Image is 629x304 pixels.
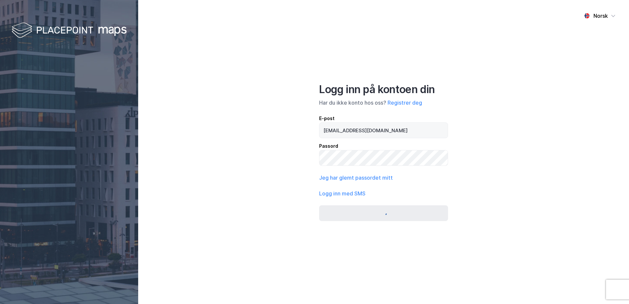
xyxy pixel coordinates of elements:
div: Har du ikke konto hos oss? [319,99,448,107]
button: Jeg har glemt passordet mitt [319,174,393,182]
iframe: Chat Widget [596,272,629,304]
button: Registrer deg [388,99,422,107]
div: Logg inn på kontoen din [319,83,448,96]
div: Norsk [593,12,608,20]
button: Logg inn med SMS [319,190,365,197]
div: E-post [319,114,448,122]
div: Passord [319,142,448,150]
img: logo-white.f07954bde2210d2a523dddb988cd2aa7.svg [12,21,127,40]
